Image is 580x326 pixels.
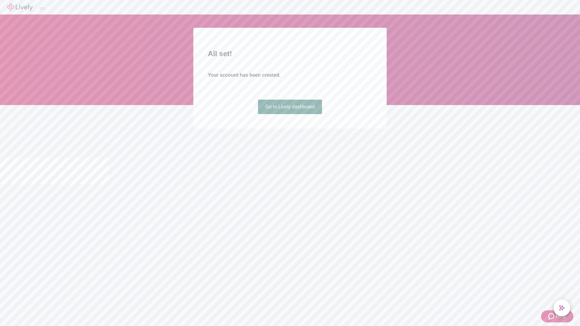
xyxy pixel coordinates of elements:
[559,305,565,311] svg: Lively AI Assistant
[556,313,566,320] span: Help
[7,4,33,11] img: Lively
[553,299,570,316] button: chat
[541,310,573,322] button: Zendesk support iconHelp
[548,313,556,320] svg: Zendesk support icon
[258,100,322,114] a: Go to Lively dashboard
[208,48,372,59] h2: All set!
[40,8,45,9] button: Log out
[208,72,372,79] h4: Your account has been created.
